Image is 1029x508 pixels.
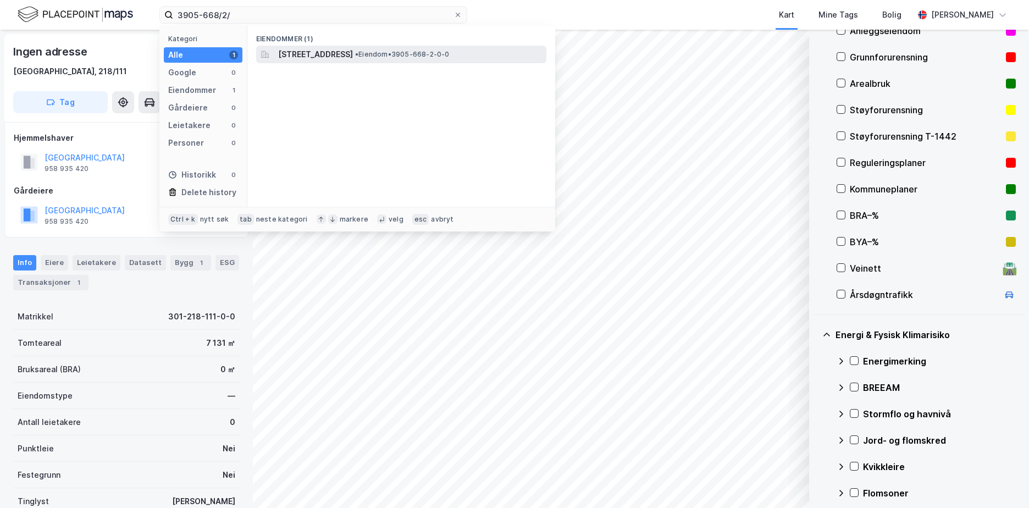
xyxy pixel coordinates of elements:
[13,255,36,270] div: Info
[355,50,450,59] span: Eiendom • 3905-668-2-0-0
[125,255,166,270] div: Datasett
[836,328,1016,341] div: Energi & Fysisk Klimarisiko
[431,215,453,224] div: avbryt
[73,277,84,288] div: 1
[215,255,239,270] div: ESG
[863,407,1016,421] div: Stormflo og havnivå
[1002,261,1017,275] div: 🛣️
[850,235,1002,249] div: BYA–%
[18,5,133,24] img: logo.f888ab2527a4732fd821a326f86c7f29.svg
[355,50,358,58] span: •
[172,495,235,508] div: [PERSON_NAME]
[229,170,238,179] div: 0
[228,389,235,402] div: —
[850,51,1002,64] div: Grunnforurensning
[170,255,211,270] div: Bygg
[229,51,238,59] div: 1
[13,275,88,290] div: Transaksjoner
[196,257,207,268] div: 1
[73,255,120,270] div: Leietakere
[45,217,88,226] div: 958 935 420
[18,389,73,402] div: Eiendomstype
[850,262,998,275] div: Veinett
[974,455,1029,508] iframe: Chat Widget
[863,434,1016,447] div: Jord- og flomskred
[256,215,308,224] div: neste kategori
[14,184,239,197] div: Gårdeiere
[168,310,235,323] div: 301-218-111-0-0
[18,468,60,482] div: Festegrunn
[168,119,211,132] div: Leietakere
[779,8,794,21] div: Kart
[229,68,238,77] div: 0
[18,363,81,376] div: Bruksareal (BRA)
[850,130,1002,143] div: Støyforurensning T-1442
[818,8,858,21] div: Mine Tags
[278,48,353,61] span: [STREET_ADDRESS]
[229,139,238,147] div: 0
[168,136,204,150] div: Personer
[850,77,1002,90] div: Arealbruk
[18,310,53,323] div: Matrikkel
[850,288,998,301] div: Årsdøgntrafikk
[863,381,1016,394] div: BREEAM
[229,86,238,95] div: 1
[850,103,1002,117] div: Støyforurensning
[850,24,1002,37] div: Anleggseiendom
[206,336,235,350] div: 7 131 ㎡
[18,416,81,429] div: Antall leietakere
[168,101,208,114] div: Gårdeiere
[168,214,198,225] div: Ctrl + k
[45,164,88,173] div: 958 935 420
[229,103,238,112] div: 0
[168,84,216,97] div: Eiendommer
[931,8,994,21] div: [PERSON_NAME]
[389,215,403,224] div: velg
[223,468,235,482] div: Nei
[200,215,229,224] div: nytt søk
[181,186,236,199] div: Delete history
[13,91,108,113] button: Tag
[850,183,1002,196] div: Kommuneplaner
[229,121,238,130] div: 0
[237,214,254,225] div: tab
[412,214,429,225] div: esc
[863,487,1016,500] div: Flomsoner
[168,48,183,62] div: Alle
[850,209,1002,222] div: BRA–%
[13,65,127,78] div: [GEOGRAPHIC_DATA], 218/111
[173,7,453,23] input: Søk på adresse, matrikkel, gårdeiere, leietakere eller personer
[223,442,235,455] div: Nei
[863,355,1016,368] div: Energimerking
[340,215,368,224] div: markere
[18,336,62,350] div: Tomteareal
[18,495,49,508] div: Tinglyst
[220,363,235,376] div: 0 ㎡
[882,8,901,21] div: Bolig
[230,416,235,429] div: 0
[850,156,1002,169] div: Reguleringsplaner
[41,255,68,270] div: Eiere
[168,35,242,43] div: Kategori
[168,66,196,79] div: Google
[18,442,54,455] div: Punktleie
[13,43,89,60] div: Ingen adresse
[247,26,555,46] div: Eiendommer (1)
[863,460,1016,473] div: Kvikkleire
[168,168,216,181] div: Historikk
[14,131,239,145] div: Hjemmelshaver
